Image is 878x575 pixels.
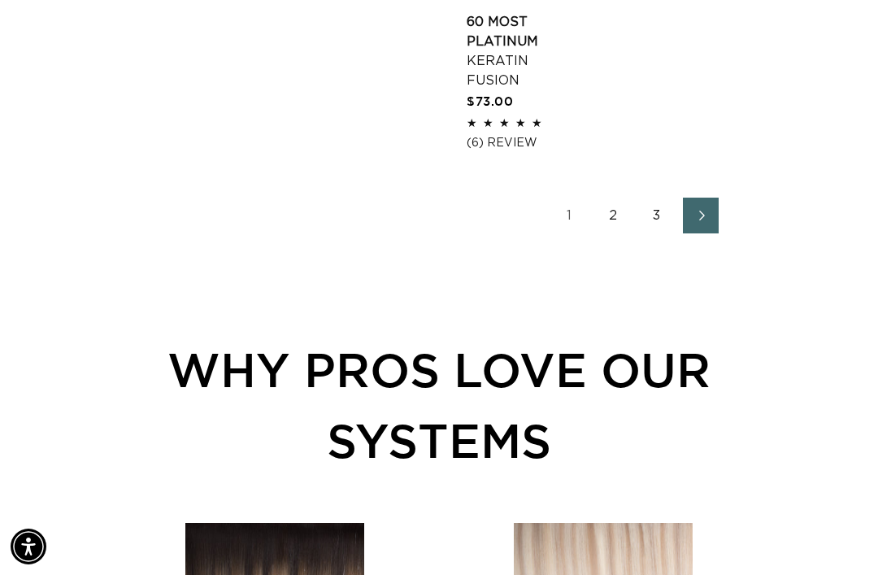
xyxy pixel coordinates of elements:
a: Next page [683,198,719,233]
div: Accessibility Menu [11,529,46,564]
a: Page 2 [595,198,631,233]
a: Page 1 [551,198,587,233]
div: WHY PROS LOVE OUR SYSTEMS [75,334,803,476]
nav: Pagination [467,198,803,233]
a: Page 3 [639,198,675,233]
a: 60 Most Platinum Keratin Fusion [467,12,563,90]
